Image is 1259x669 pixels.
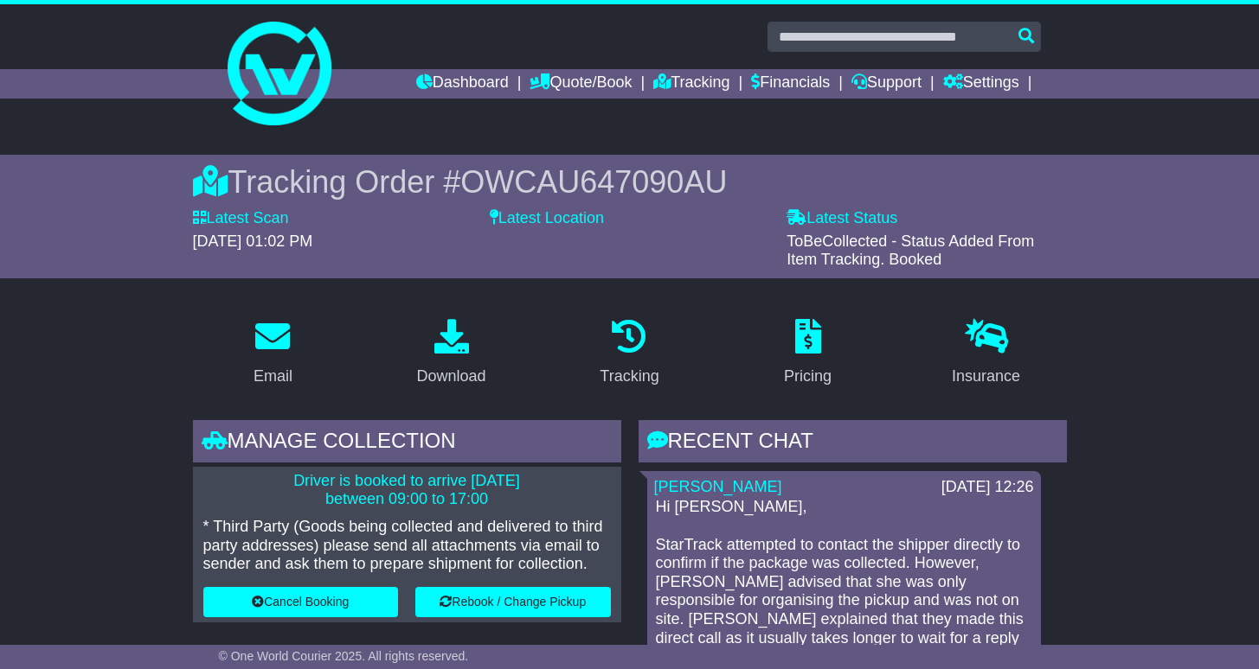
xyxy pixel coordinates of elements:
[600,365,658,388] div: Tracking
[943,69,1019,99] a: Settings
[952,365,1020,388] div: Insurance
[193,420,621,467] div: Manage collection
[193,209,289,228] label: Latest Scan
[460,164,727,200] span: OWCAU647090AU
[588,313,670,394] a: Tracking
[416,69,509,99] a: Dashboard
[490,209,604,228] label: Latest Location
[653,69,729,99] a: Tracking
[787,209,897,228] label: Latest Status
[751,69,830,99] a: Financials
[530,69,632,99] a: Quote/Book
[405,313,497,394] a: Download
[941,478,1034,497] div: [DATE] 12:26
[773,313,843,394] a: Pricing
[654,478,782,495] a: [PERSON_NAME]
[203,518,611,574] p: * Third Party (Goods being collected and delivered to third party addresses) please send all atta...
[219,649,469,663] span: © One World Courier 2025. All rights reserved.
[787,233,1034,269] span: ToBeCollected - Status Added From Item Tracking. Booked
[203,587,399,617] button: Cancel Booking
[242,313,304,394] a: Email
[639,420,1067,467] div: RECENT CHAT
[416,365,485,388] div: Download
[254,365,292,388] div: Email
[203,472,611,509] p: Driver is booked to arrive [DATE] between 09:00 to 17:00
[193,233,313,250] span: [DATE] 01:02 PM
[193,163,1067,201] div: Tracking Order #
[941,313,1031,394] a: Insurance
[851,69,922,99] a: Support
[784,365,832,388] div: Pricing
[415,587,611,617] button: Rebook / Change Pickup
